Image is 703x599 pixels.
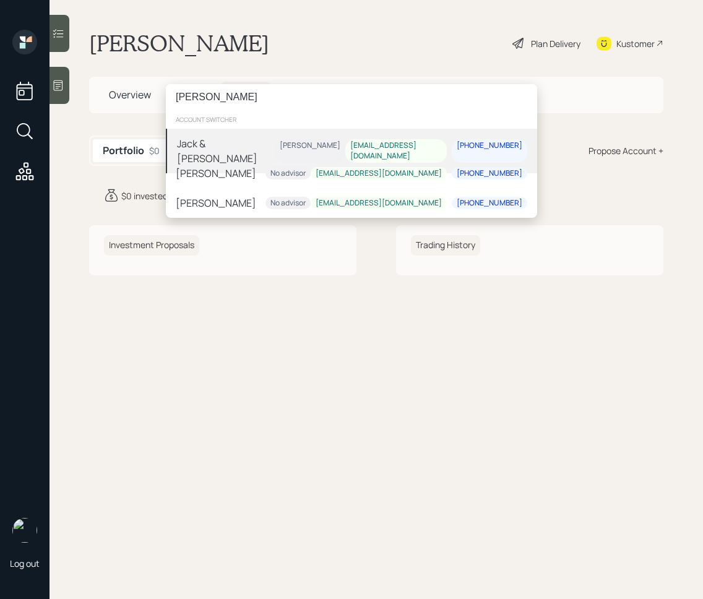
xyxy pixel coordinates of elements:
[166,110,537,129] div: account switcher
[176,196,256,210] div: [PERSON_NAME]
[280,140,340,151] div: [PERSON_NAME]
[316,168,442,178] div: [EMAIL_ADDRESS][DOMAIN_NAME]
[270,168,306,178] div: No advisor
[457,197,522,208] div: [PHONE_NUMBER]
[350,140,442,162] div: [EMAIL_ADDRESS][DOMAIN_NAME]
[457,168,522,178] div: [PHONE_NUMBER]
[166,84,537,110] input: Type a command or search…
[316,197,442,208] div: [EMAIL_ADDRESS][DOMAIN_NAME]
[457,140,522,151] div: [PHONE_NUMBER]
[176,166,256,181] div: [PERSON_NAME]
[270,197,306,208] div: No advisor
[177,136,275,166] div: Jack & [PERSON_NAME]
